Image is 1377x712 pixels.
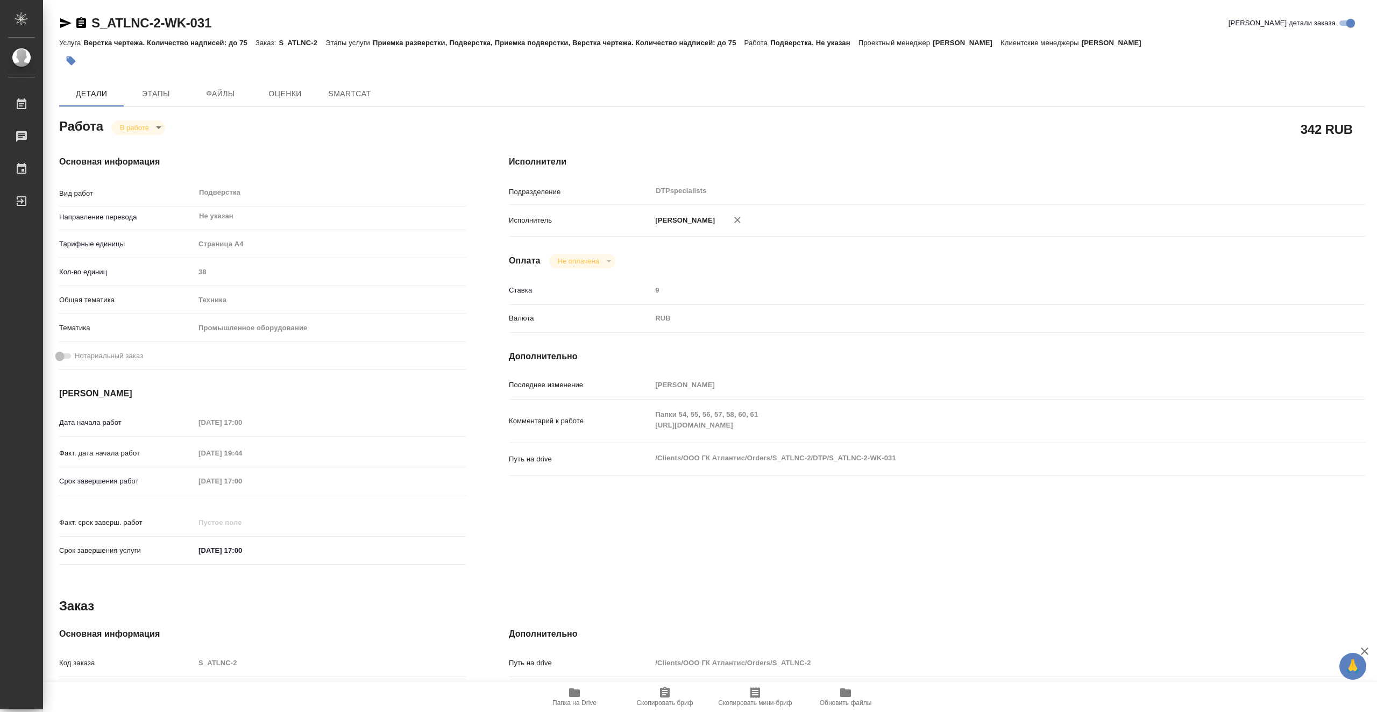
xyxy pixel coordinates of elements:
[59,517,195,528] p: Факт. срок заверш. работ
[66,87,117,101] span: Детали
[651,405,1294,435] textarea: Папки 54, 55, 56, 57, 58, 60, 61 [URL][DOMAIN_NAME]
[770,39,858,47] p: Подверстка, Не указан
[59,295,195,305] p: Общая тематика
[59,239,195,250] p: Тарифные единицы
[636,699,693,707] span: Скопировать бриф
[651,309,1294,327] div: RUB
[59,267,195,277] p: Кол-во единиц
[195,291,466,309] div: Техника
[509,155,1365,168] h4: Исполнители
[59,387,466,400] h4: [PERSON_NAME]
[195,87,246,101] span: Файлы
[718,699,792,707] span: Скопировать мини-бриф
[726,208,749,232] button: Удалить исполнителя
[111,120,165,135] div: В работе
[117,123,152,132] button: В работе
[509,254,541,267] h4: Оплата
[279,39,325,47] p: S_ATLNC-2
[59,49,83,73] button: Добавить тэг
[195,415,289,430] input: Пустое поле
[91,16,211,30] a: S_ATLNC-2-WK-031
[59,323,195,333] p: Тематика
[195,235,466,253] div: Страница А4
[195,445,289,461] input: Пустое поле
[529,682,620,712] button: Папка на Drive
[549,254,615,268] div: В работе
[325,39,373,47] p: Этапы услуги
[59,597,94,615] h2: Заказ
[83,39,255,47] p: Верстка чертежа. Количество надписей: до 75
[1339,653,1366,680] button: 🙏
[59,628,466,640] h4: Основная информация
[1229,18,1336,29] span: [PERSON_NAME] детали заказа
[509,187,651,197] p: Подразделение
[651,449,1294,467] textarea: /Clients/ООО ГК Атлантис/Orders/S_ATLNC-2/DTP/S_ATLNC-2-WK-031
[59,212,195,223] p: Направление перевода
[509,628,1365,640] h4: Дополнительно
[744,39,771,47] p: Работа
[59,448,195,459] p: Факт. дата начала работ
[373,39,744,47] p: Приемка разверстки, Подверстка, Приемка подверстки, Верстка чертежа. Количество надписей: до 75
[59,476,195,487] p: Срок завершения работ
[509,313,651,324] p: Валюта
[552,699,597,707] span: Папка на Drive
[555,257,602,266] button: Не оплачена
[509,285,651,296] p: Ставка
[820,699,872,707] span: Обновить файлы
[1000,39,1082,47] p: Клиентские менеджеры
[509,658,651,668] p: Путь на drive
[651,215,715,226] p: [PERSON_NAME]
[509,380,651,390] p: Последнее изменение
[324,87,375,101] span: SmartCat
[75,17,88,30] button: Скопировать ссылку
[710,682,800,712] button: Скопировать мини-бриф
[59,545,195,556] p: Срок завершения услуги
[509,454,651,465] p: Путь на drive
[1344,655,1362,678] span: 🙏
[1082,39,1149,47] p: [PERSON_NAME]
[59,658,195,668] p: Код заказа
[59,17,72,30] button: Скопировать ссылку для ЯМессенджера
[59,155,466,168] h4: Основная информация
[59,116,103,135] h2: Работа
[509,215,651,226] p: Исполнитель
[259,87,311,101] span: Оценки
[195,543,289,558] input: ✎ Введи что-нибудь
[59,188,195,199] p: Вид работ
[195,319,466,337] div: Промышленное оборудование
[195,655,466,671] input: Пустое поле
[651,655,1294,671] input: Пустое поле
[509,350,1365,363] h4: Дополнительно
[933,39,1000,47] p: [PERSON_NAME]
[255,39,279,47] p: Заказ:
[651,377,1294,393] input: Пустое поле
[59,39,83,47] p: Услуга
[1301,120,1353,138] h2: 342 RUB
[75,351,143,361] span: Нотариальный заказ
[130,87,182,101] span: Этапы
[651,282,1294,298] input: Пустое поле
[195,473,289,489] input: Пустое поле
[620,682,710,712] button: Скопировать бриф
[59,417,195,428] p: Дата начала работ
[858,39,933,47] p: Проектный менеджер
[800,682,891,712] button: Обновить файлы
[195,515,289,530] input: Пустое поле
[509,416,651,426] p: Комментарий к работе
[195,264,466,280] input: Пустое поле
